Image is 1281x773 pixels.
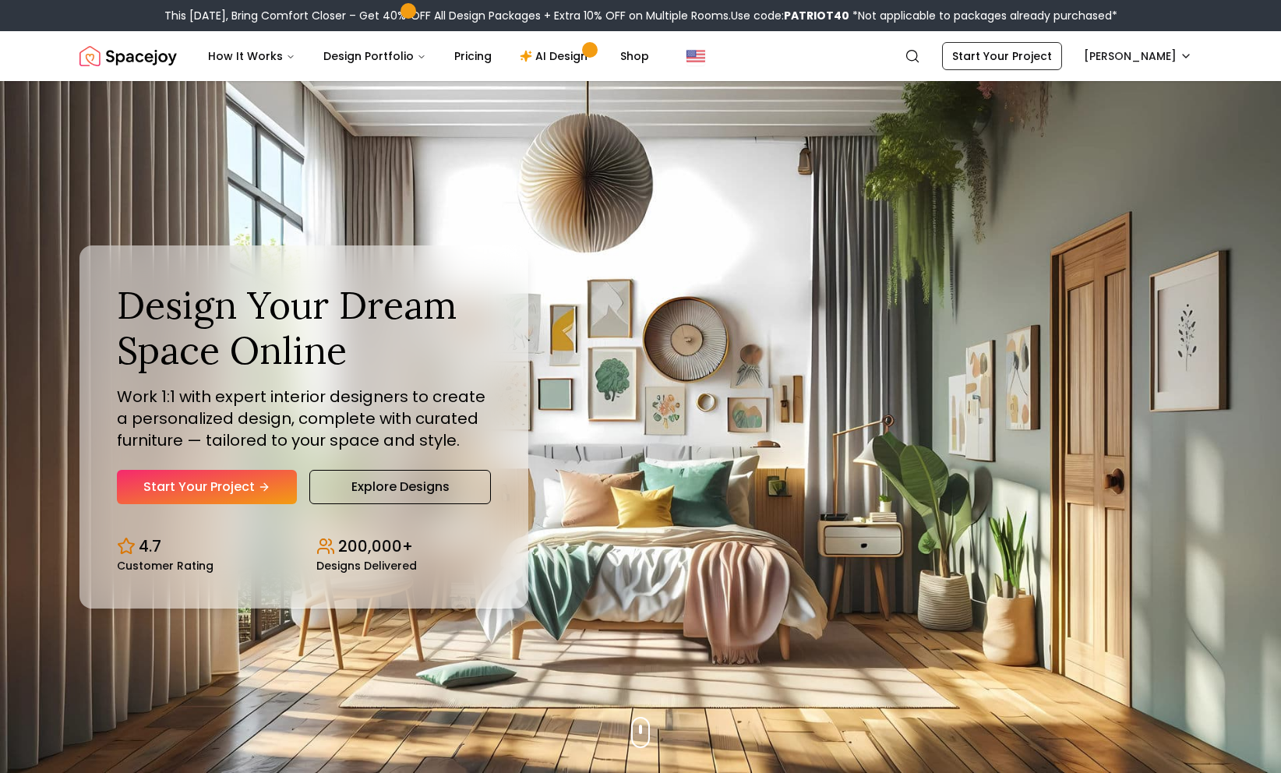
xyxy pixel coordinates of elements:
[731,8,849,23] span: Use code:
[117,470,297,504] a: Start Your Project
[442,41,504,72] a: Pricing
[196,41,308,72] button: How It Works
[784,8,849,23] b: PATRIOT40
[849,8,1117,23] span: *Not applicable to packages already purchased*
[79,41,177,72] a: Spacejoy
[164,8,1117,23] div: This [DATE], Bring Comfort Closer – Get 40% OFF All Design Packages + Extra 10% OFF on Multiple R...
[311,41,439,72] button: Design Portfolio
[79,31,1202,81] nav: Global
[79,41,177,72] img: Spacejoy Logo
[686,47,705,65] img: United States
[117,523,491,571] div: Design stats
[117,560,213,571] small: Customer Rating
[196,41,662,72] nav: Main
[316,560,417,571] small: Designs Delivered
[507,41,605,72] a: AI Design
[942,42,1062,70] a: Start Your Project
[309,470,491,504] a: Explore Designs
[117,283,491,372] h1: Design Your Dream Space Online
[608,41,662,72] a: Shop
[338,535,413,557] p: 200,000+
[117,386,491,451] p: Work 1:1 with expert interior designers to create a personalized design, complete with curated fu...
[139,535,161,557] p: 4.7
[1075,42,1202,70] button: [PERSON_NAME]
